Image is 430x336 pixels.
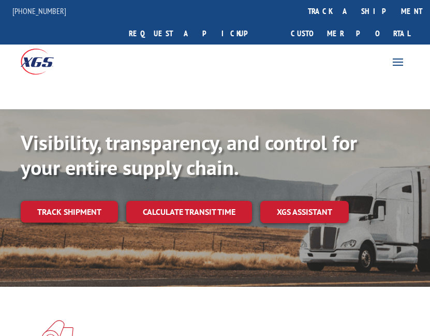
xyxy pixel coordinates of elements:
[283,22,418,45] a: Customer Portal
[21,201,118,223] a: Track shipment
[260,201,349,223] a: XGS ASSISTANT
[126,201,252,223] a: Calculate transit time
[121,22,271,45] a: Request a pickup
[21,129,357,181] b: Visibility, transparency, and control for your entire supply chain.
[12,6,66,16] a: [PHONE_NUMBER]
